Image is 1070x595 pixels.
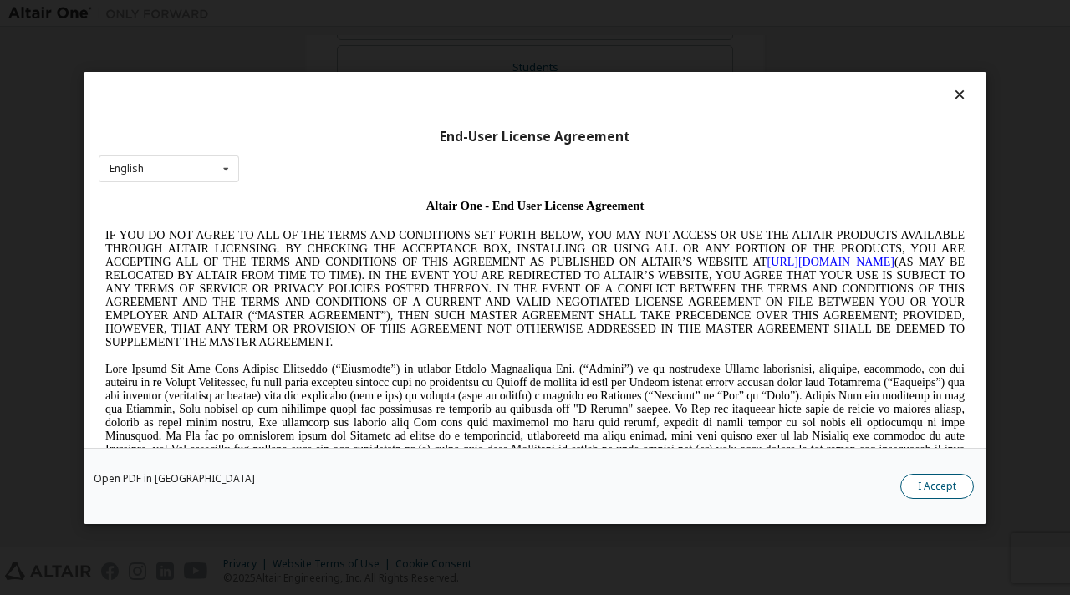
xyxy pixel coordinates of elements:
[7,170,866,290] span: Lore Ipsumd Sit Ame Cons Adipisc Elitseddo (“Eiusmodte”) in utlabor Etdolo Magnaaliqua Eni. (“Adm...
[328,7,546,20] span: Altair One - End User License Agreement
[900,473,974,498] button: I Accept
[99,128,971,145] div: End-User License Agreement
[110,164,144,174] div: English
[669,64,796,76] a: [URL][DOMAIN_NAME]
[7,37,866,156] span: IF YOU DO NOT AGREE TO ALL OF THE TERMS AND CONDITIONS SET FORTH BELOW, YOU MAY NOT ACCESS OR USE...
[94,473,255,483] a: Open PDF in [GEOGRAPHIC_DATA]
